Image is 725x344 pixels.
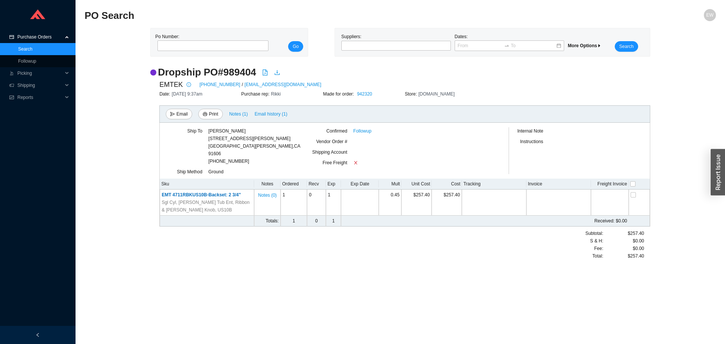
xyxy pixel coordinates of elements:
[254,179,281,190] th: Notes
[288,41,303,52] button: Go
[162,199,252,214] span: Sgl Cyl, [PERSON_NAME] Tub Ent, Ribbon & [PERSON_NAME] Knob, US10B
[603,230,644,237] div: $257.40
[18,59,36,64] a: Followup
[187,128,202,134] span: Ship To
[401,190,432,216] td: $257.40
[242,81,243,88] span: /
[293,43,299,50] span: Go
[462,179,526,190] th: Tracking
[161,180,253,188] div: Sku
[245,81,321,88] a: [EMAIL_ADDRESS][DOMAIN_NAME]
[706,9,713,21] span: EW
[405,91,418,97] span: Store:
[176,110,188,118] span: Email
[229,110,248,115] button: Notes (1)
[432,179,462,190] th: Cost
[166,109,192,119] button: sendEmail
[591,179,629,190] th: Freight Invoice
[271,91,281,97] span: Rikki
[594,245,603,252] span: Fee :
[326,190,341,216] td: 1
[401,179,432,190] th: Unit Cost
[597,43,602,48] span: caret-right
[353,127,372,135] a: Followup
[159,79,183,90] span: EMTEK
[177,169,202,174] span: Ship Method
[307,179,326,190] th: Recv
[35,333,40,337] span: left
[255,110,287,118] span: Email history (1)
[162,192,241,197] span: EMT 4711RBKUS10B-Backset: 2 3/4"
[357,91,372,97] a: 942320
[281,216,307,227] td: 1
[185,82,193,87] span: info-circle
[183,79,193,90] button: info-circle
[159,91,172,97] span: Date:
[17,67,63,79] span: Picking
[281,179,307,190] th: Ordered
[229,110,248,118] span: Notes ( 1 )
[353,160,358,165] span: close
[603,252,644,260] div: $257.40
[208,127,308,165] div: [PHONE_NUMBER]
[9,35,14,39] span: credit-card
[526,179,591,190] th: Invoice
[585,230,603,237] span: Subtotal:
[603,237,644,245] div: $0.00
[323,91,355,97] span: Made for order:
[511,42,556,49] input: To
[453,33,566,52] div: Dates:
[209,110,218,118] span: Print
[158,66,256,79] h2: Dropship PO # 989404
[274,69,280,76] span: download
[312,150,347,155] span: Shipping Account
[17,79,63,91] span: Shipping
[18,46,32,52] a: Search
[254,109,288,119] button: Email history (1)
[504,43,509,48] span: swap-right
[517,128,543,134] span: Internal Note
[379,179,401,190] th: Mult
[203,112,207,117] span: printer
[307,190,326,216] td: 0
[339,33,453,52] div: Suppliers:
[458,42,503,49] input: From
[172,91,202,97] span: [DATE] 9:37am
[615,41,638,52] button: Search
[198,109,223,119] button: printerPrint
[155,33,266,52] div: Po Number:
[258,191,277,196] button: Notes (0)
[9,95,14,100] span: fund
[262,69,268,77] a: file-pdf
[432,190,462,216] td: $257.40
[322,160,347,165] span: Free Freight
[274,69,280,77] a: download
[316,139,347,144] span: Vendor Order #
[281,190,307,216] td: 1
[418,91,455,97] span: [DOMAIN_NAME]
[241,91,271,97] span: Purchase rep:
[326,216,341,227] td: 1
[341,179,379,190] th: Exp Date
[590,237,603,245] span: S & H:
[258,191,276,199] span: Notes ( 0 )
[520,139,543,144] span: Instructions
[170,112,175,117] span: send
[619,43,634,50] span: Search
[326,179,341,190] th: Exp
[379,216,629,227] td: $0.00
[633,245,644,252] span: $0.00
[504,43,509,48] span: to
[208,127,308,157] div: [PERSON_NAME] [STREET_ADDRESS][PERSON_NAME] [GEOGRAPHIC_DATA][PERSON_NAME] , CA 91606
[594,218,614,224] span: Received:
[379,190,401,216] td: 0.45
[17,31,63,43] span: Purchase Orders
[85,9,558,22] h2: PO Search
[568,43,602,48] span: More Options
[262,69,268,76] span: file-pdf
[265,218,279,224] span: Totals:
[307,216,326,227] td: 0
[326,128,347,134] span: Confirmed
[17,91,63,103] span: Reports
[592,252,603,260] span: Total:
